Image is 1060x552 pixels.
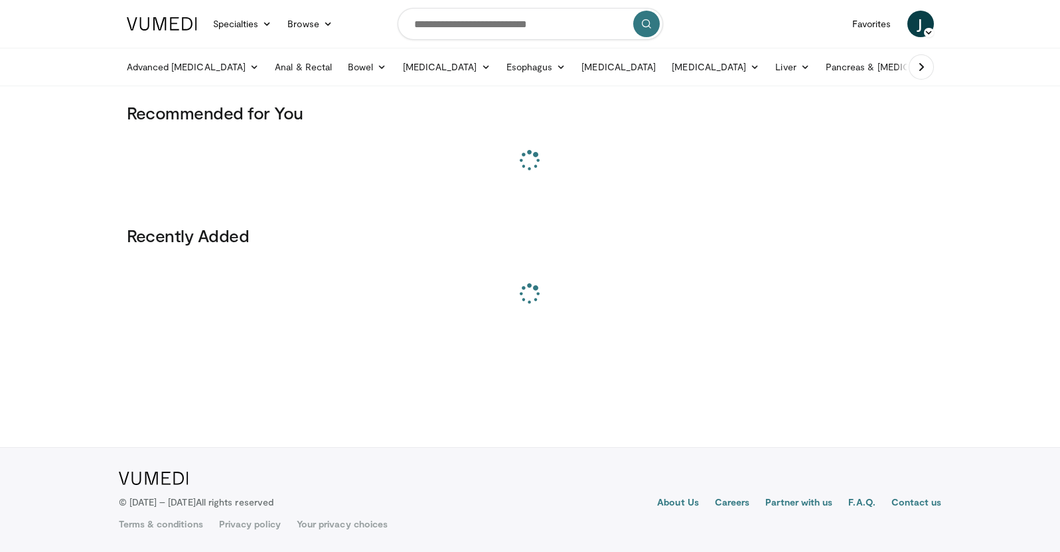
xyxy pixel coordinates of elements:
[267,54,340,80] a: Anal & Rectal
[395,54,498,80] a: [MEDICAL_DATA]
[818,54,973,80] a: Pancreas & [MEDICAL_DATA]
[398,8,663,40] input: Search topics, interventions
[498,54,574,80] a: Esophagus
[848,496,875,512] a: F.A.Q.
[844,11,899,37] a: Favorites
[127,17,197,31] img: VuMedi Logo
[715,496,750,512] a: Careers
[196,496,273,508] span: All rights reserved
[119,54,267,80] a: Advanced [MEDICAL_DATA]
[279,11,341,37] a: Browse
[119,472,189,485] img: VuMedi Logo
[767,54,817,80] a: Liver
[219,517,281,531] a: Privacy policy
[907,11,934,37] a: J
[297,517,388,531] a: Your privacy choices
[573,54,664,80] a: [MEDICAL_DATA]
[205,11,280,37] a: Specialties
[657,496,699,512] a: About Us
[119,517,203,531] a: Terms & conditions
[119,496,274,509] p: © [DATE] – [DATE]
[127,225,934,246] h3: Recently Added
[765,496,832,512] a: Partner with us
[891,496,942,512] a: Contact us
[340,54,394,80] a: Bowel
[127,102,934,123] h3: Recommended for You
[664,54,767,80] a: [MEDICAL_DATA]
